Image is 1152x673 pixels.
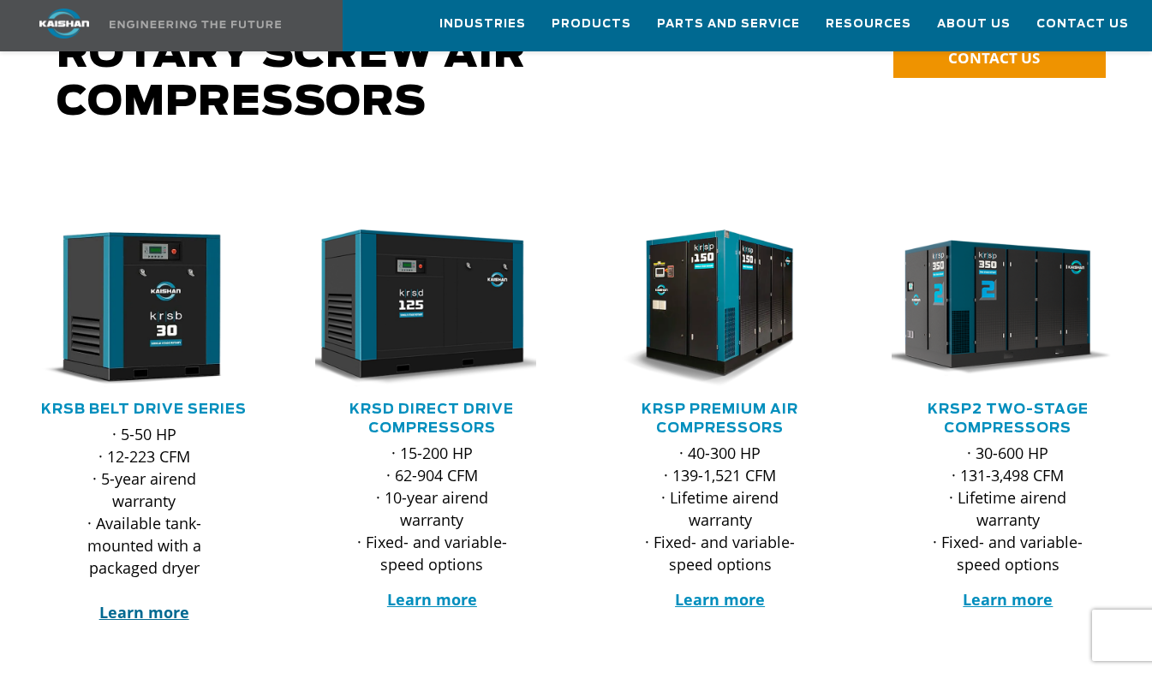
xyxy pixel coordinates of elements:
a: Products [552,1,631,47]
p: · 15-200 HP · 62-904 CFM · 10-year airend warranty · Fixed- and variable-speed options [349,442,514,575]
div: krsp350 [892,229,1125,387]
span: Contact Us [1036,15,1129,34]
a: Learn more [99,602,189,622]
p: · 30-600 HP · 131-3,498 CFM · Lifetime airend warranty · Fixed- and variable-speed options [926,442,1090,575]
div: krsb30 [27,229,260,387]
a: Learn more [675,589,765,610]
a: Industries [439,1,526,47]
a: KRSB Belt Drive Series [41,402,247,416]
p: · 40-300 HP · 139-1,521 CFM · Lifetime airend warranty · Fixed- and variable-speed options [638,442,803,575]
div: krsp150 [604,229,837,387]
a: About Us [937,1,1011,47]
a: KRSD Direct Drive Compressors [349,402,514,435]
span: Parts and Service [657,15,800,34]
img: Engineering the future [110,21,281,28]
a: KRSP2 Two-Stage Compressors [928,402,1089,435]
span: Products [552,15,631,34]
p: · 5-50 HP · 12-223 CFM · 5-year airend warranty · Available tank-mounted with a packaged dryer [62,423,226,623]
a: Parts and Service [657,1,800,47]
a: CONTACT US [893,39,1106,78]
img: krsd125 [302,229,536,387]
a: Resources [826,1,911,47]
span: Resources [826,15,911,34]
a: KRSP Premium Air Compressors [642,402,798,435]
img: krsb30 [15,229,248,387]
a: Contact Us [1036,1,1129,47]
a: Learn more [387,589,477,610]
span: Industries [439,15,526,34]
span: CONTACT US [948,48,1040,68]
img: krsp150 [591,229,825,387]
img: krsp350 [879,229,1113,387]
span: About Us [937,15,1011,34]
a: Learn more [963,589,1053,610]
div: krsd125 [315,229,548,387]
